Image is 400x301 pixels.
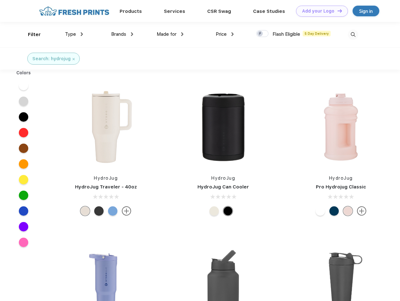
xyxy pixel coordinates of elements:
img: desktop_search.svg [348,29,358,40]
div: White [316,206,325,216]
div: Black [223,206,233,216]
img: dropdown.png [231,32,234,36]
span: Brands [111,31,126,37]
span: Flash Eligible [273,31,300,37]
div: Pink Sand [343,206,353,216]
span: 5 Day Delivery [303,31,331,36]
img: fo%20logo%202.webp [37,6,111,17]
div: Search: hydrojug [32,55,71,62]
a: HydroJug Traveler - 40oz [75,184,137,190]
div: Sign in [359,8,373,15]
img: dropdown.png [81,32,83,36]
div: Add your Logo [302,8,334,14]
a: Pro Hydrojug Classic [316,184,366,190]
img: dropdown.png [181,32,183,36]
a: Sign in [353,6,379,16]
a: HydroJug [94,176,118,181]
img: func=resize&h=266 [299,85,383,169]
a: HydroJug [211,176,235,181]
a: HydroJug [329,176,353,181]
div: Riptide [108,206,117,216]
img: filter_cancel.svg [73,58,75,60]
div: Colors [12,70,36,76]
a: HydroJug Can Cooler [197,184,249,190]
span: Type [65,31,76,37]
a: Products [120,8,142,14]
div: Filter [28,31,41,38]
div: Cream [80,206,90,216]
img: func=resize&h=266 [181,85,265,169]
span: Made for [157,31,176,37]
div: Black [94,206,104,216]
img: more.svg [357,206,366,216]
img: DT [338,9,342,13]
img: more.svg [122,206,131,216]
div: Cream [209,206,219,216]
span: Price [216,31,227,37]
div: Navy [329,206,339,216]
img: func=resize&h=266 [64,85,148,169]
img: dropdown.png [131,32,133,36]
